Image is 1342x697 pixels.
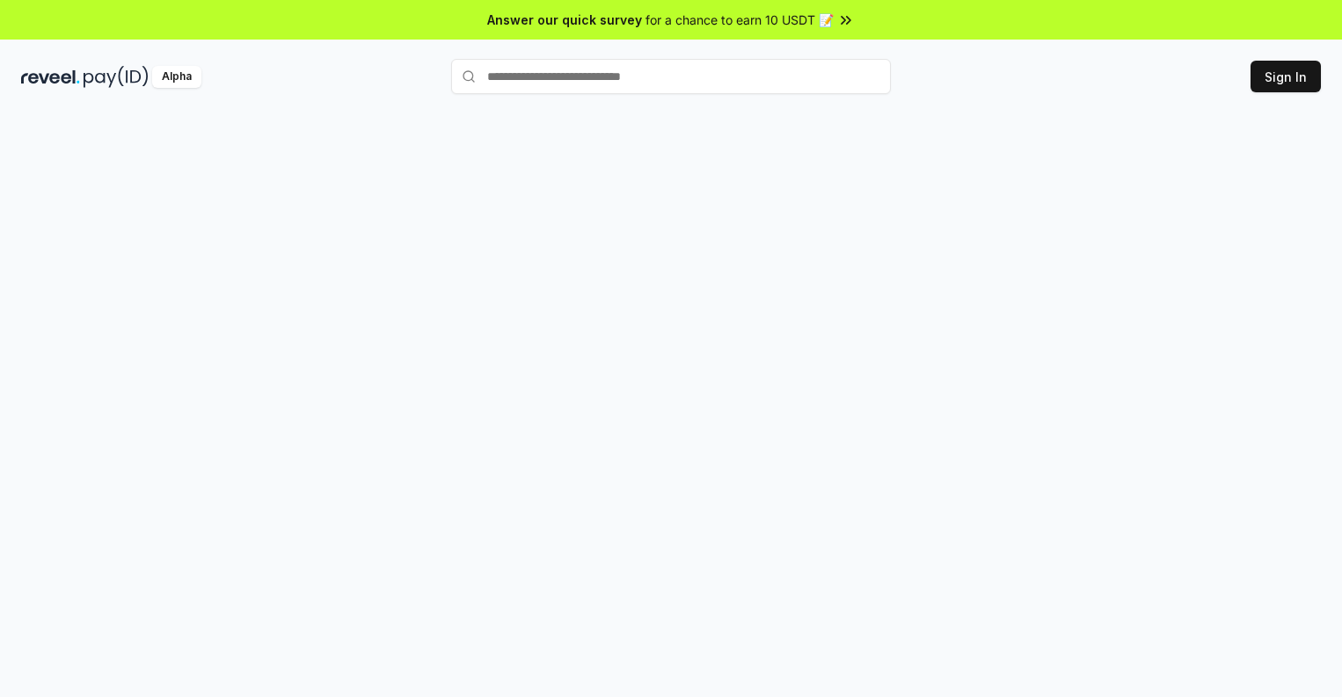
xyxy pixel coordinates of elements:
[645,11,834,29] span: for a chance to earn 10 USDT 📝
[1251,61,1321,92] button: Sign In
[84,66,149,88] img: pay_id
[21,66,80,88] img: reveel_dark
[152,66,201,88] div: Alpha
[487,11,642,29] span: Answer our quick survey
